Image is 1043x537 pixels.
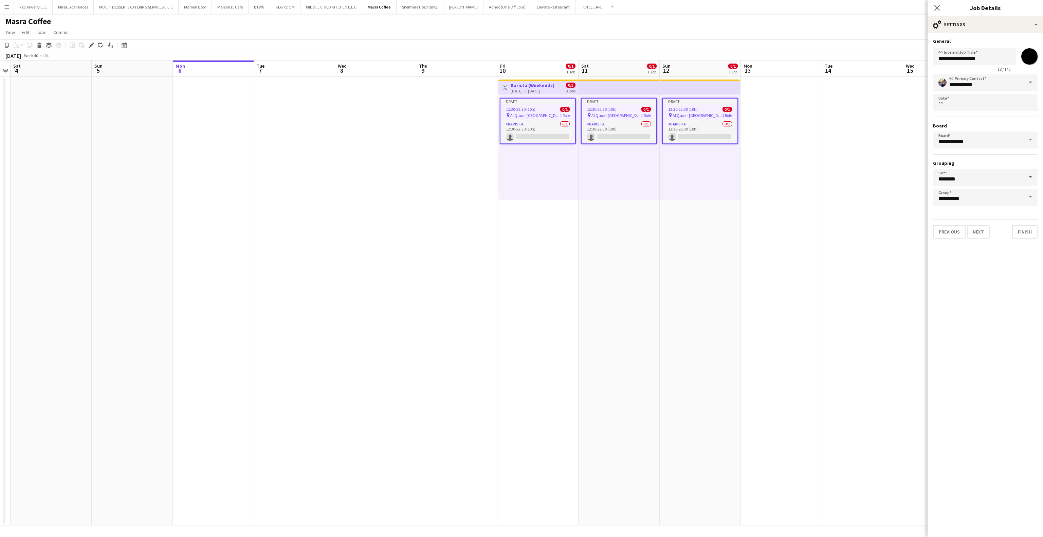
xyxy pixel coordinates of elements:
[338,63,347,69] span: Wed
[19,28,32,37] a: Edit
[992,67,1016,72] span: 18 / 140
[673,113,722,118] span: Al Quoz - [GEOGRAPHIC_DATA]
[500,98,576,144] app-job-card: Draft12:30-22:30 (10h)0/1 Al Quoz - [GEOGRAPHIC_DATA]1 RoleBarista0/112:30-22:30 (10h)
[560,107,570,112] span: 0/1
[582,120,656,143] app-card-role: Barista0/112:30-22:30 (10h)
[256,67,264,74] span: 7
[587,107,617,112] span: 12:30-22:30 (10h)
[257,63,264,69] span: Tue
[36,29,47,35] span: Jobs
[967,225,990,239] button: Next
[824,67,832,74] span: 14
[418,67,427,74] span: 9
[22,53,39,58] span: Week 40
[500,99,575,104] div: Draft
[743,67,752,74] span: 13
[5,52,21,59] div: [DATE]
[53,29,69,35] span: Comms
[510,113,560,118] span: Al Quoz - [GEOGRAPHIC_DATA]
[511,88,554,93] div: [DATE] → [DATE]
[581,63,589,69] span: Sat
[662,63,671,69] span: Sun
[744,63,752,69] span: Mon
[337,67,347,74] span: 8
[933,38,1038,44] h3: General
[53,0,94,14] button: Miral Experiences
[647,69,656,74] div: 1 Job
[661,67,671,74] span: 12
[3,28,18,37] a: View
[500,63,506,69] span: Fri
[362,0,397,14] button: Masra Coffee
[249,0,270,14] button: BTWN
[582,99,656,104] div: Draft
[531,0,575,14] button: Elevate Restaurant
[581,98,657,144] app-job-card: Draft12:30-22:30 (10h)0/1 Al Quoz - [GEOGRAPHIC_DATA]1 RoleBarista0/112:30-22:30 (10h)
[443,0,483,14] button: [PERSON_NAME]
[722,107,732,112] span: 0/1
[566,69,575,74] div: 1 Job
[668,107,698,112] span: 12:30-22:30 (10h)
[906,63,915,69] span: Wed
[270,0,300,14] button: KEG ROOM
[176,63,185,69] span: Mon
[933,123,1038,129] h3: Board
[663,99,737,104] div: Draft
[175,67,185,74] span: 6
[905,67,915,74] span: 15
[933,160,1038,166] h3: Grouping
[5,29,15,35] span: View
[647,64,657,69] span: 0/1
[506,107,535,112] span: 12:30-22:30 (10h)
[591,113,641,118] span: Al Quoz - [GEOGRAPHIC_DATA]
[93,67,103,74] span: 5
[560,113,570,118] span: 1 Role
[34,28,49,37] a: Jobs
[928,16,1043,33] div: Settings
[641,107,651,112] span: 0/1
[179,0,212,14] button: Maroon Door
[94,0,179,14] button: MOCHI DESSERTS CATERING SERVICES L.L.C
[419,63,427,69] span: Thu
[662,98,738,144] app-job-card: Draft12:30-22:30 (10h)0/1 Al Quoz - [GEOGRAPHIC_DATA]1 RoleBarista0/112:30-22:30 (10h)
[663,120,737,143] app-card-role: Barista0/112:30-22:30 (10h)
[483,0,531,14] button: Adhoc (One Off Jobs)
[728,64,738,69] span: 0/1
[300,0,362,14] button: MIDDLE CHILD KITCHEN L.L.C
[511,82,554,88] h3: Barista (Weekends)
[722,113,732,118] span: 1 Role
[500,120,575,143] app-card-role: Barista0/112:30-22:30 (10h)
[13,63,21,69] span: Sat
[94,63,103,69] span: Sun
[51,28,71,37] a: Comms
[566,88,575,93] div: 3 jobs
[397,0,443,14] button: Skelmore Hospitality
[22,29,30,35] span: Edit
[933,225,966,239] button: Previous
[928,3,1043,12] h3: Job Details
[729,69,737,74] div: 1 Job
[42,53,49,58] div: +04
[499,67,506,74] span: 10
[5,16,51,27] h1: Masra Coffee
[575,0,608,14] button: TEN 11 CAFE
[580,67,589,74] span: 11
[212,0,249,14] button: Maisan15 Cafe
[566,64,575,69] span: 0/1
[1012,225,1038,239] button: Finish
[12,67,21,74] span: 4
[566,83,575,88] span: 0/3
[641,113,651,118] span: 1 Role
[825,63,832,69] span: Tue
[14,0,53,14] button: Rep Jewelry LLC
